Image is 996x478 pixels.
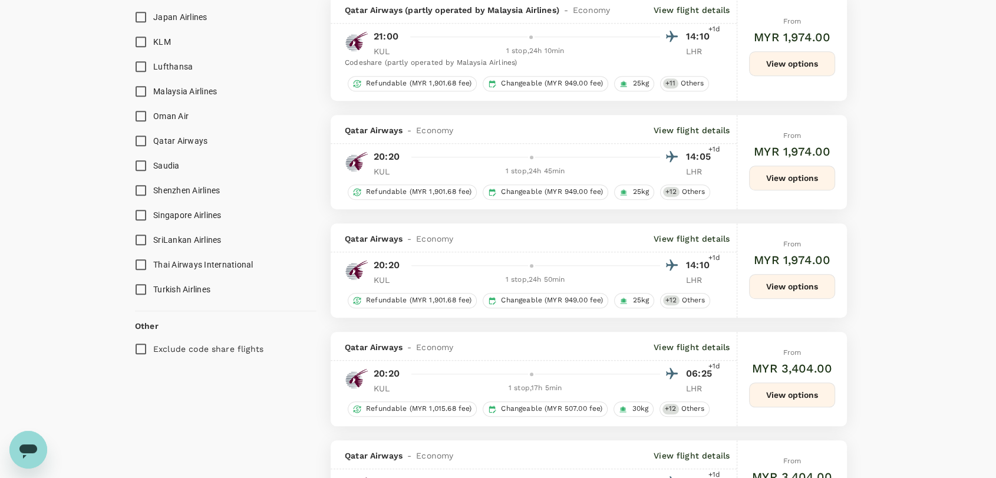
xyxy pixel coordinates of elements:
p: Exclude code share flights [153,343,263,355]
span: SriLankan Airlines [153,235,222,245]
p: KUL [374,166,403,177]
span: +1d [708,361,720,372]
span: + 12 [663,187,679,197]
span: Saudia [153,161,180,170]
span: +1d [708,252,720,264]
span: Changeable (MYR 949.00 fee) [496,187,608,197]
div: Changeable (MYR 949.00 fee) [483,76,608,91]
div: +12Others [659,401,710,417]
div: Changeable (MYR 949.00 fee) [483,184,608,200]
p: View flight details [654,450,730,461]
p: LHR [686,274,715,286]
span: Others [676,78,709,88]
div: +11Others [660,76,709,91]
span: + 12 [662,404,678,414]
span: Refundable (MYR 1,015.68 fee) [361,404,476,414]
span: Economy [416,233,453,245]
span: Others [677,295,710,305]
div: 30kg [614,401,654,417]
span: From [783,17,802,25]
span: Singapore Airlines [153,210,222,220]
span: From [783,131,802,140]
p: 14:10 [686,258,715,272]
span: Qatar Airways [345,124,403,136]
span: +1d [708,24,720,35]
p: View flight details [654,4,730,16]
img: QR [345,367,368,390]
p: 06:25 [686,367,715,381]
span: +1d [708,144,720,156]
span: - [403,450,416,461]
p: LHR [686,166,715,177]
span: Economy [416,124,453,136]
p: 20:20 [374,258,400,272]
span: From [783,240,802,248]
span: Refundable (MYR 1,901.68 fee) [361,78,476,88]
p: Other [135,320,159,332]
div: Refundable (MYR 1,901.68 fee) [348,76,477,91]
span: 25kg [628,78,654,88]
p: View flight details [654,341,730,353]
span: - [403,341,416,353]
img: QR [345,150,368,173]
span: Turkish Airlines [153,285,210,294]
span: Qatar Airways [153,136,207,146]
div: Refundable (MYR 1,901.68 fee) [348,184,477,200]
img: QR [345,258,368,282]
div: 1 stop , 17h 5min [410,383,660,394]
span: Changeable (MYR 507.00 fee) [496,404,607,414]
h6: MYR 1,974.00 [754,142,830,161]
div: 25kg [614,293,654,308]
span: Economy [573,4,610,16]
button: View options [749,274,835,299]
span: - [559,4,573,16]
div: Changeable (MYR 949.00 fee) [483,293,608,308]
p: KUL [374,383,403,394]
div: 25kg [614,184,654,200]
span: Qatar Airways [345,233,403,245]
span: Changeable (MYR 949.00 fee) [496,78,608,88]
span: Japan Airlines [153,12,207,22]
p: 14:10 [686,29,715,44]
span: Refundable (MYR 1,901.68 fee) [361,295,476,305]
div: Refundable (MYR 1,015.68 fee) [348,401,477,417]
span: Lufthansa [153,62,193,71]
span: Changeable (MYR 949.00 fee) [496,295,608,305]
p: 20:20 [374,367,400,381]
p: 20:20 [374,150,400,164]
span: + 11 [663,78,678,88]
span: Thai Airways International [153,260,253,269]
span: From [783,348,802,357]
h6: MYR 1,974.00 [754,250,830,269]
div: 1 stop , 24h 50min [410,274,660,286]
span: Others [677,404,710,414]
p: 21:00 [374,29,398,44]
span: 25kg [628,295,654,305]
span: Qatar Airways [345,341,403,353]
span: Qatar Airways [345,450,403,461]
div: Codeshare (partly operated by Malaysia Airlines) [345,57,715,69]
span: Oman Air [153,111,189,121]
span: Refundable (MYR 1,901.68 fee) [361,187,476,197]
span: 30kg [627,404,653,414]
span: KLM [153,37,171,47]
p: LHR [686,45,715,57]
h6: MYR 3,404.00 [752,359,832,378]
span: - [403,124,416,136]
button: View options [749,383,835,407]
iframe: Button to launch messaging window [9,431,47,469]
p: KUL [374,274,403,286]
button: View options [749,166,835,190]
div: Changeable (MYR 507.00 fee) [483,401,608,417]
div: +12Others [660,293,710,308]
div: 1 stop , 24h 45min [410,166,660,177]
span: Shenzhen Airlines [153,186,220,195]
img: QR [345,29,368,53]
span: From [783,457,802,465]
span: - [403,233,416,245]
span: Economy [416,450,453,461]
button: View options [749,51,835,76]
p: View flight details [654,233,730,245]
div: 25kg [614,76,654,91]
div: +12Others [660,184,710,200]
